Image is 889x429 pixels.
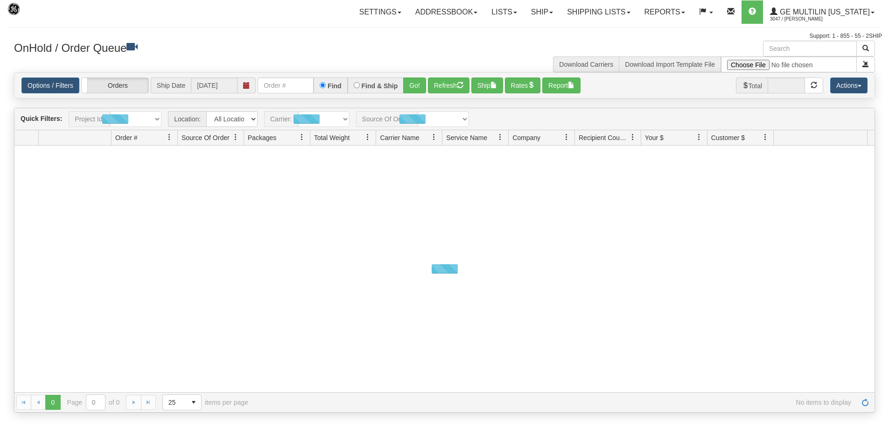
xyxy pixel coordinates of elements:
span: Location: [168,111,206,127]
span: Total Weight [314,133,350,142]
input: Order # [258,77,314,93]
span: items per page [162,394,248,410]
a: Options / Filters [21,77,79,93]
span: select [186,395,201,410]
span: Your $ [645,133,664,142]
img: logo3047.jpg [7,2,55,26]
span: Total [736,77,768,93]
input: Search [763,41,857,56]
a: Addressbook [408,0,485,24]
span: Page sizes drop down [162,394,202,410]
span: Page of 0 [67,394,120,410]
a: Settings [352,0,408,24]
a: Download Import Template File [625,61,715,68]
a: Reports [637,0,692,24]
a: Carrier Name filter column settings [426,129,442,145]
a: Packages filter column settings [294,129,310,145]
span: Recipient Country [579,133,629,142]
span: GE Multilin [US_STATE] [777,8,870,16]
span: Page 0 [45,395,60,410]
a: Ship [524,0,560,24]
div: Support: 1 - 855 - 55 - 2SHIP [7,32,882,40]
label: Find [328,83,342,89]
span: Ship Date [151,77,191,93]
span: Packages [248,133,276,142]
a: Company filter column settings [559,129,574,145]
input: Import [721,56,857,72]
label: Quick Filters: [21,114,62,123]
div: grid toolbar [14,108,875,130]
span: Service Name [446,133,487,142]
button: Rates [505,77,541,93]
button: Ship [471,77,503,93]
span: Source Of Order [182,133,230,142]
a: Recipient Country filter column settings [625,129,641,145]
a: Source Of Order filter column settings [228,129,244,145]
button: Search [856,41,875,56]
a: Lists [484,0,524,24]
a: Your $ filter column settings [691,129,707,145]
span: 3047 / [PERSON_NAME] [770,14,840,24]
a: Refresh [858,395,873,410]
button: Go! [403,77,426,93]
label: Orders [82,78,148,93]
a: GE Multilin [US_STATE] 3047 / [PERSON_NAME] [763,0,882,24]
span: Customer $ [711,133,745,142]
a: Download Carriers [559,61,613,68]
button: Report [542,77,581,93]
button: Refresh [428,77,469,93]
a: Order # filter column settings [161,129,177,145]
a: Customer $ filter column settings [757,129,773,145]
label: Find & Ship [362,83,398,89]
a: Service Name filter column settings [492,129,508,145]
a: Shipping lists [560,0,637,24]
span: Order # [115,133,137,142]
span: Carrier Name [380,133,419,142]
button: Actions [830,77,868,93]
span: Company [512,133,540,142]
span: 25 [168,398,181,407]
span: No items to display [261,399,851,406]
h3: OnHold / Order Queue [14,41,438,54]
a: Total Weight filter column settings [360,129,376,145]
